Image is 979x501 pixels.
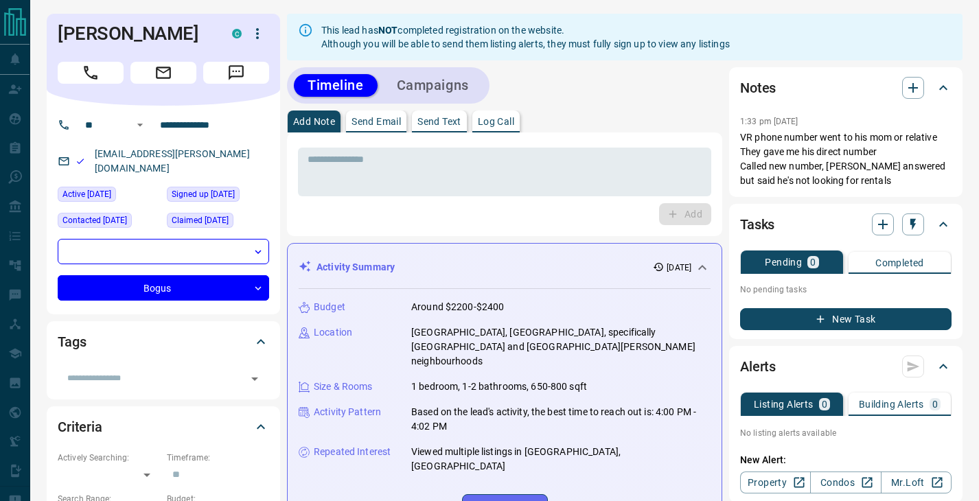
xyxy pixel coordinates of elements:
[411,380,587,394] p: 1 bedroom, 1-2 bathrooms, 650-800 sqft
[740,117,798,126] p: 1:33 pm [DATE]
[314,405,381,419] p: Activity Pattern
[740,213,774,235] h2: Tasks
[478,117,514,126] p: Log Call
[740,130,952,188] p: VR phone number went to his mom or relative They gave me his direct number Called new number, [PE...
[314,380,373,394] p: Size & Rooms
[58,452,160,464] p: Actively Searching:
[316,260,395,275] p: Activity Summary
[765,257,802,267] p: Pending
[810,471,881,493] a: Condos
[881,471,952,493] a: Mr.Loft
[130,62,196,84] span: Email
[810,257,816,267] p: 0
[167,187,269,206] div: Tue Aug 19 2025
[740,308,952,330] button: New Task
[76,156,85,166] svg: Email Valid
[172,187,235,201] span: Signed up [DATE]
[411,300,504,314] p: Around $2200-$2400
[172,213,229,227] span: Claimed [DATE]
[822,399,827,409] p: 0
[58,62,124,84] span: Call
[58,410,269,443] div: Criteria
[383,74,483,97] button: Campaigns
[740,350,952,383] div: Alerts
[740,208,952,241] div: Tasks
[859,399,924,409] p: Building Alerts
[740,356,776,377] h2: Alerts
[232,29,242,38] div: condos.ca
[667,261,691,274] p: [DATE]
[740,471,811,493] a: Property
[62,213,127,227] span: Contacted [DATE]
[740,77,776,99] h2: Notes
[58,325,269,358] div: Tags
[352,117,401,126] p: Send Email
[58,416,102,438] h2: Criteria
[932,399,938,409] p: 0
[167,452,269,464] p: Timeframe:
[411,405,711,434] p: Based on the lead's activity, the best time to reach out is: 4:00 PM - 4:02 PM
[754,399,814,409] p: Listing Alerts
[740,453,952,467] p: New Alert:
[875,258,924,268] p: Completed
[58,275,269,301] div: Bogus
[314,325,352,340] p: Location
[299,255,711,280] div: Activity Summary[DATE]
[132,117,148,133] button: Open
[740,279,952,300] p: No pending tasks
[62,187,111,201] span: Active [DATE]
[294,74,378,97] button: Timeline
[740,427,952,439] p: No listing alerts available
[378,25,398,36] strong: NOT
[58,187,160,206] div: Fri Aug 22 2025
[417,117,461,126] p: Send Text
[293,117,335,126] p: Add Note
[411,325,711,369] p: [GEOGRAPHIC_DATA], [GEOGRAPHIC_DATA], specifically [GEOGRAPHIC_DATA] and [GEOGRAPHIC_DATA][PERSON...
[314,300,345,314] p: Budget
[314,445,391,459] p: Repeated Interest
[58,23,211,45] h1: [PERSON_NAME]
[203,62,269,84] span: Message
[321,18,730,56] div: This lead has completed registration on the website. Although you will be able to send them listi...
[411,445,711,474] p: Viewed multiple listings in [GEOGRAPHIC_DATA], [GEOGRAPHIC_DATA]
[58,213,160,232] div: Tue Aug 19 2025
[245,369,264,388] button: Open
[58,331,86,353] h2: Tags
[167,213,269,232] div: Fri Aug 22 2025
[740,71,952,104] div: Notes
[95,148,250,174] a: [EMAIL_ADDRESS][PERSON_NAME][DOMAIN_NAME]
